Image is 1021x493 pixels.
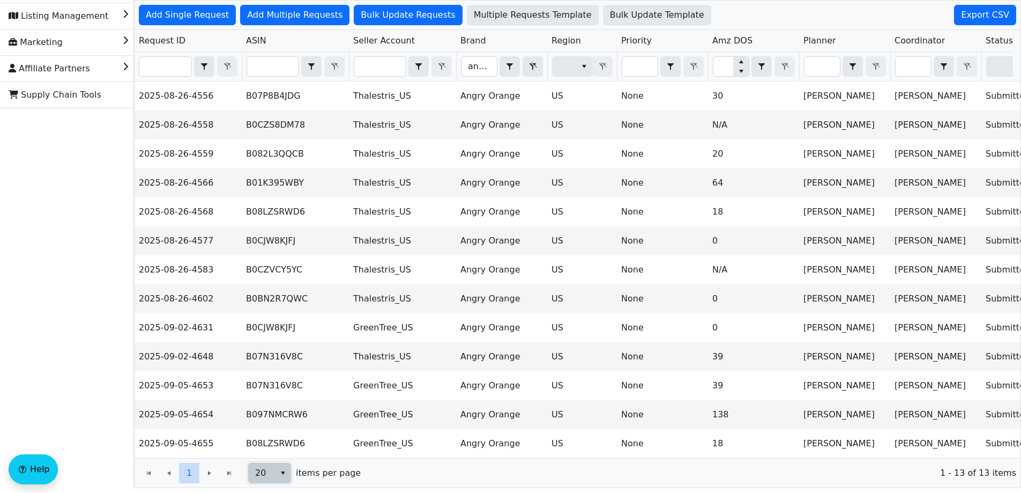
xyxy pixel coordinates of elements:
input: Filter [461,57,497,76]
td: 39 [708,342,799,371]
td: 2025-09-02-4631 [135,313,242,342]
button: select [576,57,592,76]
span: Planner [803,34,836,47]
td: [PERSON_NAME] [890,226,981,255]
td: None [617,313,708,342]
td: Angry Orange [456,111,547,139]
td: B08LZSRWD6 [242,429,349,458]
td: [PERSON_NAME] [890,313,981,342]
button: Page 1 [179,463,199,483]
span: Multiple Requests Template [474,9,592,21]
td: Angry Orange [456,168,547,197]
th: Filter [799,52,890,82]
td: 2025-08-26-4568 [135,197,242,226]
td: 2025-08-26-4602 [135,284,242,313]
td: None [617,197,708,226]
span: Choose Operator [500,56,520,77]
td: 39 [708,371,799,400]
td: None [617,168,708,197]
input: Filter [247,57,299,76]
td: Angry Orange [456,255,547,284]
td: 2025-08-26-4556 [135,82,242,111]
td: Thalestris_US [349,139,456,168]
td: Thalestris_US [349,197,456,226]
span: Marketing [9,34,63,51]
td: B0CZS8DM78 [242,111,349,139]
td: None [617,371,708,400]
span: Help [30,463,49,476]
button: Export CSV [954,5,1016,25]
button: select [752,57,771,76]
td: None [617,284,708,313]
td: 2025-09-05-4653 [135,371,242,400]
button: Increase value [733,57,749,67]
td: B0CJW8KJFJ [242,313,349,342]
div: Page 1 of 1 [135,458,1020,488]
td: [PERSON_NAME] [799,313,890,342]
td: [PERSON_NAME] [799,111,890,139]
td: 2025-08-26-4566 [135,168,242,197]
span: ASIN [246,34,266,47]
td: B0BN2R7QWC [242,284,349,313]
th: Filter [456,52,547,82]
th: Filter [547,52,617,82]
td: [PERSON_NAME] [890,342,981,371]
td: [PERSON_NAME] [890,284,981,313]
span: Choose Operator [751,56,772,77]
td: [PERSON_NAME] [799,168,890,197]
td: Angry Orange [456,284,547,313]
td: Angry Orange [456,139,547,168]
td: [PERSON_NAME] [799,429,890,458]
span: Add Multiple Requests [247,9,342,21]
td: 2025-09-05-4654 [135,400,242,429]
span: Add Single Request [146,9,229,21]
td: None [617,111,708,139]
td: Angry Orange [456,82,547,111]
button: select [934,57,953,76]
td: Thalestris_US [349,226,456,255]
td: [PERSON_NAME] [799,342,890,371]
button: select [500,57,519,76]
td: B07N316V8C [242,342,349,371]
td: B097NMCRW6 [242,400,349,429]
input: Filter [139,57,191,76]
td: Angry Orange [456,313,547,342]
td: B08LZSRWD6 [242,197,349,226]
span: Affiliate Partners [9,60,90,77]
td: GreenTree_US [349,429,456,458]
td: 2025-09-05-4655 [135,429,242,458]
td: Thalestris_US [349,255,456,284]
td: [PERSON_NAME] [799,284,890,313]
input: Filter [713,57,733,76]
td: [PERSON_NAME] [799,255,890,284]
span: Page size [248,463,291,483]
td: US [547,371,617,400]
td: None [617,255,708,284]
button: Add Multiple Requests [240,5,349,25]
td: [PERSON_NAME] [890,197,981,226]
td: 64 [708,168,799,197]
span: Choose Operator [843,56,863,77]
button: Decrease value [733,67,749,76]
td: 0 [708,226,799,255]
button: Clear [523,56,543,77]
input: Filter [622,57,658,76]
td: US [547,255,617,284]
span: Export CSV [961,9,1009,21]
button: select [195,57,214,76]
span: Request ID [139,34,185,47]
td: Thalestris_US [349,82,456,111]
td: [PERSON_NAME] [890,400,981,429]
span: Choose Operator [408,56,429,77]
td: Angry Orange [456,371,547,400]
td: [PERSON_NAME] [890,168,981,197]
td: US [547,342,617,371]
td: GreenTree_US [349,313,456,342]
td: None [617,429,708,458]
td: B082L3QQCB [242,139,349,168]
td: [PERSON_NAME] [799,226,890,255]
td: B01K395WBY [242,168,349,197]
span: Seller Account [353,34,415,47]
span: 1 - 13 of 13 items [369,467,1016,480]
td: Angry Orange [456,342,547,371]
